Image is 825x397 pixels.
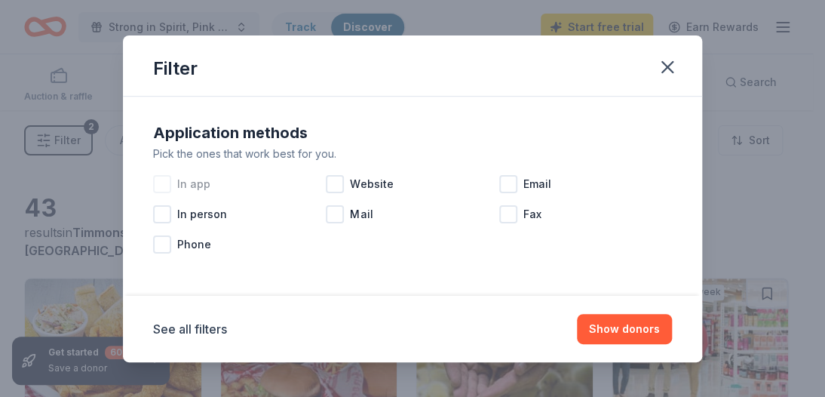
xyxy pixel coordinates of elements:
div: Pick the ones that work best for you. [153,145,672,163]
span: In person [177,205,227,223]
span: Email [523,175,551,193]
button: See all filters [153,320,227,338]
span: In app [177,175,210,193]
span: Website [350,175,393,193]
div: Application methods [153,121,672,145]
button: Show donors [577,314,672,344]
span: Phone [177,235,211,254]
div: Filter [153,57,198,81]
span: Mail [350,205,373,223]
span: Fax [523,205,541,223]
